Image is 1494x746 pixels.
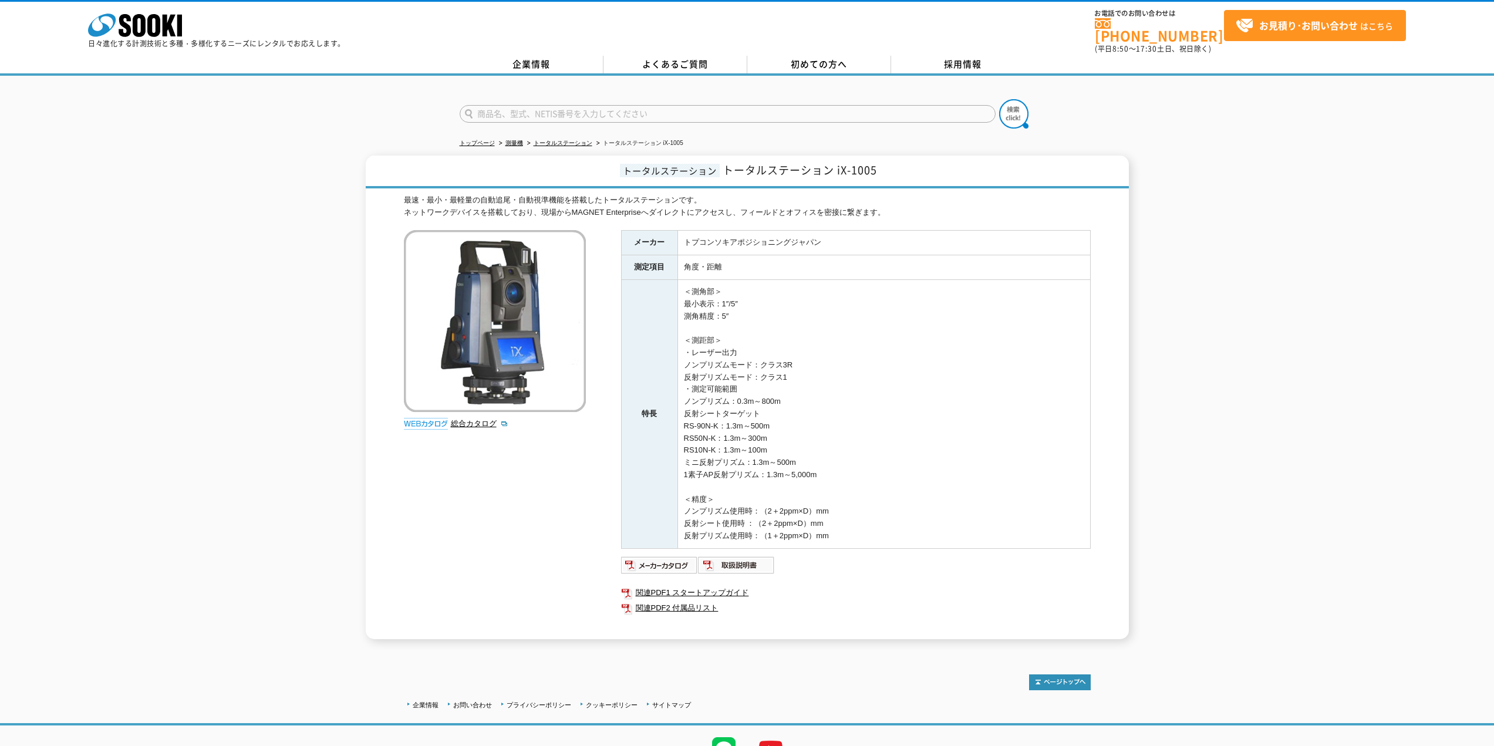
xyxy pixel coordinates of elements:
[505,140,523,146] a: 測量機
[507,701,571,708] a: プライバシーポリシー
[621,231,677,255] th: メーカー
[1095,10,1224,17] span: お電話でのお問い合わせは
[791,58,847,70] span: 初めての方へ
[1095,43,1211,54] span: (平日 ～ 土日、祝日除く)
[1095,18,1224,42] a: [PHONE_NUMBER]
[1112,43,1129,54] span: 8:50
[404,418,448,430] img: webカタログ
[621,600,1091,616] a: 関連PDF2 付属品リスト
[1236,17,1393,35] span: はこちら
[621,280,677,549] th: 特長
[603,56,747,73] a: よくあるご質問
[677,231,1090,255] td: トプコンソキアポジショニングジャパン
[451,419,508,428] a: 総合カタログ
[460,105,996,123] input: 商品名、型式、NETIS番号を入力してください
[652,701,691,708] a: サイトマップ
[404,194,1091,219] div: 最速・最小・最軽量の自動追尾・自動視準機能を搭載したトータルステーションです。 ネットワークデバイスを搭載しており、現場からMAGNET Enterpriseへダイレクトにアクセスし、フィールド...
[453,701,492,708] a: お問い合わせ
[413,701,439,708] a: 企業情報
[460,56,603,73] a: 企業情報
[621,563,698,572] a: メーカーカタログ
[1136,43,1157,54] span: 17:30
[404,230,586,412] img: トータルステーション iX-1005
[460,140,495,146] a: トップページ
[534,140,592,146] a: トータルステーション
[621,255,677,280] th: 測定項目
[1259,18,1358,32] strong: お見積り･お問い合わせ
[88,40,345,47] p: 日々進化する計測技術と多種・多様化するニーズにレンタルでお応えします。
[999,99,1028,129] img: btn_search.png
[621,585,1091,600] a: 関連PDF1 スタートアップガイド
[698,563,775,572] a: 取扱説明書
[677,280,1090,549] td: ＜測角部＞ 最小表示：1″/5″ 測角精度：5″ ＜測距部＞ ・レーザー出力 ノンプリズムモード：クラス3R 反射プリズムモード：クラス1 ・測定可能範囲 ノンプリズム：0.3m～800m 反射...
[586,701,638,708] a: クッキーポリシー
[891,56,1035,73] a: 採用情報
[747,56,891,73] a: 初めての方へ
[1029,674,1091,690] img: トップページへ
[677,255,1090,280] td: 角度・距離
[1224,10,1406,41] a: お見積り･お問い合わせはこちら
[620,164,720,177] span: トータルステーション
[621,556,698,575] img: メーカーカタログ
[594,137,683,150] li: トータルステーション iX-1005
[723,162,877,178] span: トータルステーション iX-1005
[698,556,775,575] img: 取扱説明書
